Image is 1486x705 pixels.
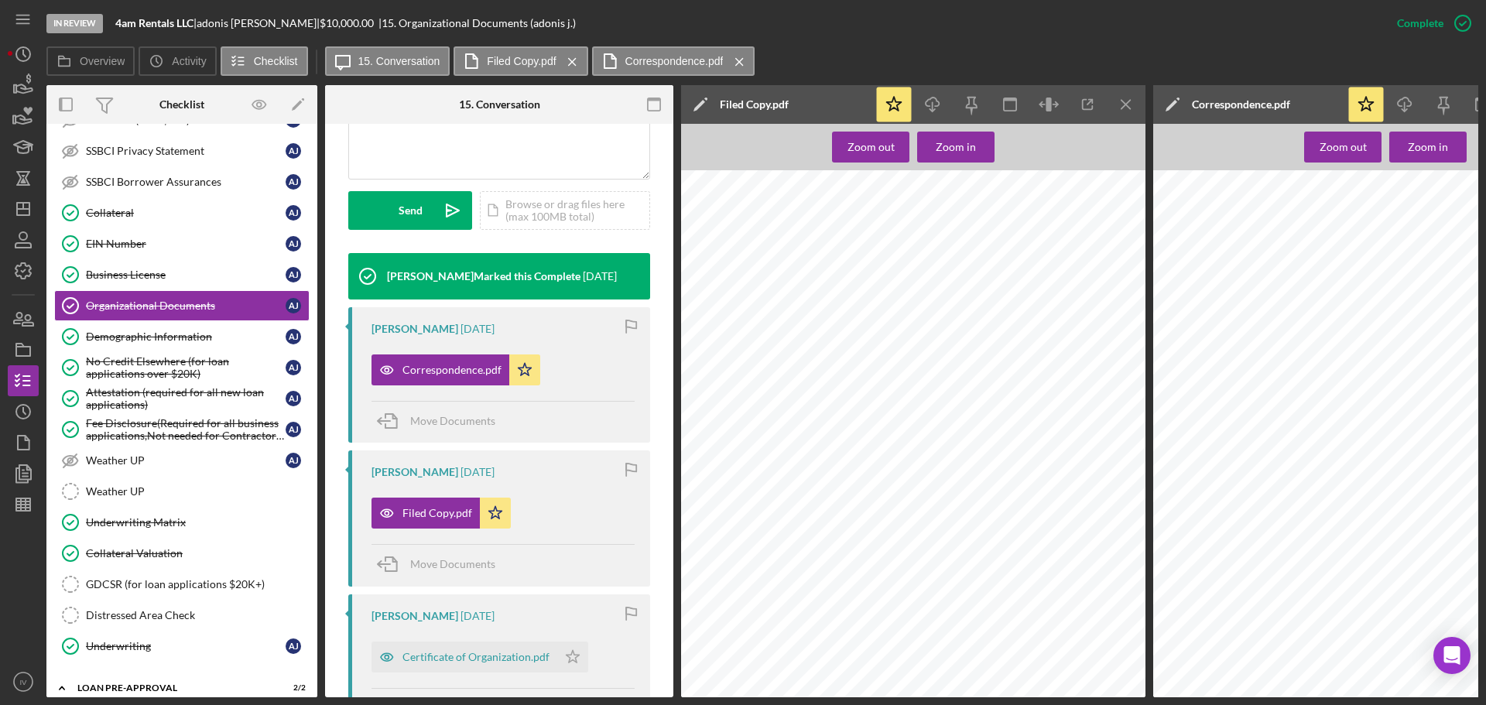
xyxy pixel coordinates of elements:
a: SSBCI Privacy Statementaj [54,135,310,166]
div: Underwriting Matrix [86,516,309,529]
div: | [115,17,197,29]
div: Filed Copy.pdf [720,98,789,111]
div: SSBCI Privacy Statement [86,145,286,157]
div: Certificate of Organization.pdf [402,651,550,663]
a: SSBCI Borrower Assurancesaj [54,166,310,197]
time: 2025-07-22 14:01 [583,270,617,282]
div: a j [286,360,301,375]
time: 2025-07-16 23:03 [461,466,495,478]
a: Underwritingaj [54,631,310,662]
div: SSBCI Borrower Assurances [86,176,286,188]
button: Filed Copy.pdf [454,46,587,76]
div: a j [286,422,301,437]
button: Filed Copy.pdf [371,498,511,529]
a: Weather UP [54,476,310,507]
div: Weather UP [86,485,309,498]
label: Activity [172,55,206,67]
div: $10,000.00 [320,17,378,29]
div: [PERSON_NAME] [371,466,458,478]
div: [PERSON_NAME] [371,323,458,335]
button: Zoom out [832,132,909,163]
button: Certificate of Organization.pdf [371,642,588,672]
label: Filed Copy.pdf [487,55,556,67]
div: Collateral Valuation [86,547,309,560]
div: Business License [86,269,286,281]
div: Collateral [86,207,286,219]
button: Zoom out [1304,132,1382,163]
a: Underwriting Matrix [54,507,310,538]
a: Demographic Informationaj [54,321,310,352]
button: Correspondence.pdf [371,354,540,385]
div: Organizational Documents [86,299,286,312]
div: Zoom in [936,132,976,163]
div: Attestation (required for all new loan applications) [86,386,286,411]
button: Activity [139,46,216,76]
div: | 15. Organizational Documents (adonis j.) [378,17,576,29]
button: Checklist [221,46,308,76]
text: IV [19,678,27,686]
div: 15. Conversation [459,98,540,111]
div: 2 / 2 [278,683,306,693]
div: adonis [PERSON_NAME] | [197,17,320,29]
a: GDCSR (for loan applications $20K+) [54,569,310,600]
div: GDCSR (for loan applications $20K+) [86,578,309,590]
div: Open Intercom Messenger [1433,637,1471,674]
label: 15. Conversation [358,55,440,67]
a: EIN Numberaj [54,228,310,259]
div: a j [286,174,301,190]
a: Fee Disclosure(Required for all business applications,Not needed for Contractor loans)aj [54,414,310,445]
div: a j [286,236,301,252]
button: 15. Conversation [325,46,450,76]
button: Move Documents [371,402,511,440]
button: Complete [1382,8,1478,39]
a: Attestation (required for all new loan applications)aj [54,383,310,414]
div: No Credit Elsewhere (for loan applications over $20K) [86,355,286,380]
div: In Review [46,14,103,33]
div: Zoom in [1408,132,1448,163]
div: Send [399,191,423,230]
div: a j [286,267,301,282]
div: Distressed Area Check [86,609,309,621]
button: IV [8,666,39,697]
div: [PERSON_NAME] Marked this Complete [387,270,580,282]
a: Business Licenseaj [54,259,310,290]
time: 2025-07-16 23:01 [461,610,495,622]
a: No Credit Elsewhere (for loan applications over $20K)aj [54,352,310,383]
div: LOAN PRE-APPROVAL [77,683,267,693]
button: Send [348,191,472,230]
div: a j [286,638,301,654]
div: Weather UP [86,454,286,467]
div: Demographic Information [86,330,286,343]
label: Correspondence.pdf [625,55,724,67]
span: Move Documents [410,414,495,427]
time: 2025-07-16 23:04 [461,323,495,335]
button: Zoom in [1389,132,1467,163]
div: Correspondence.pdf [1192,98,1290,111]
div: a j [286,143,301,159]
div: a j [286,453,301,468]
div: Underwriting [86,640,286,652]
label: Overview [80,55,125,67]
div: EIN Number [86,238,286,250]
a: Organizational Documentsaj [54,290,310,321]
div: Zoom out [1320,132,1367,163]
a: Distressed Area Check [54,600,310,631]
div: Checklist [159,98,204,111]
b: 4am Rentals LLC [115,16,193,29]
button: Overview [46,46,135,76]
div: a j [286,391,301,406]
button: Zoom in [917,132,995,163]
div: Filed Copy.pdf [402,507,472,519]
div: Zoom out [847,132,895,163]
div: a j [286,329,301,344]
div: a j [286,205,301,221]
div: [PERSON_NAME] [371,610,458,622]
button: Correspondence.pdf [592,46,755,76]
label: Checklist [254,55,298,67]
div: Fee Disclosure(Required for all business applications,Not needed for Contractor loans) [86,417,286,442]
a: Weather UPaj [54,445,310,476]
a: Collateralaj [54,197,310,228]
span: Move Documents [410,557,495,570]
div: Complete [1397,8,1443,39]
div: Correspondence.pdf [402,364,502,376]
